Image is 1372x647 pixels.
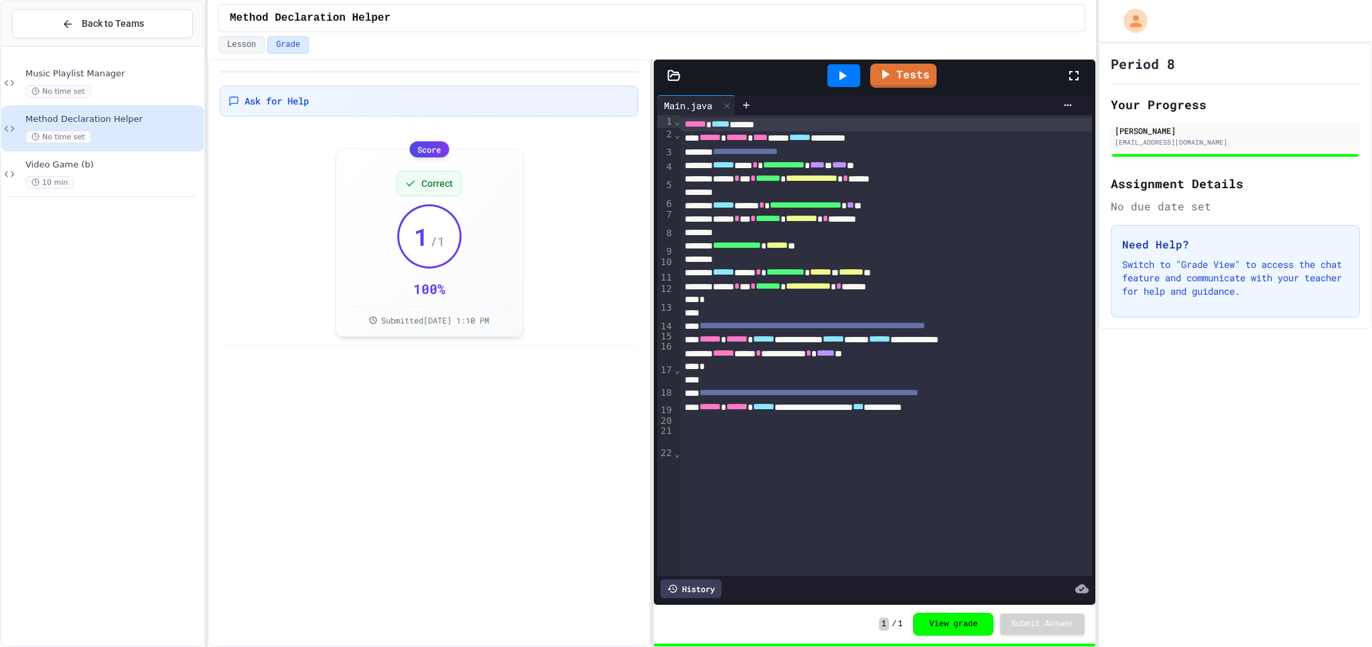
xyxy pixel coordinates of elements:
[657,301,674,320] div: 13
[657,115,674,128] div: 1
[657,98,719,113] div: Main.java
[870,64,937,88] a: Tests
[913,613,993,636] button: View grade
[1000,614,1085,635] button: Submit Answer
[267,36,309,54] button: Grade
[1111,174,1360,193] h2: Assignment Details
[25,131,91,143] span: No time set
[25,114,201,125] span: Method Declaration Helper
[657,320,674,330] div: 14
[1122,236,1349,253] h3: Need Help?
[25,176,74,189] span: 10 min
[657,364,674,386] div: 17
[1109,5,1151,36] div: My Account
[1111,198,1360,214] div: No due date set
[657,128,674,146] div: 2
[661,579,722,598] div: History
[245,94,309,108] span: Ask for Help
[230,10,391,26] span: Method Declaration Helper
[657,415,674,425] div: 20
[892,619,896,630] span: /
[657,256,674,271] div: 10
[1122,258,1349,298] p: Switch to "Grade View" to access the chat feature and communicate with your teacher for help and ...
[674,448,681,459] span: Fold line
[657,179,674,198] div: 5
[413,279,445,298] div: 100 %
[414,223,429,250] span: 1
[1011,619,1074,630] span: Submit Answer
[657,340,674,363] div: 16
[657,227,674,245] div: 8
[657,245,674,256] div: 9
[1115,137,1356,147] div: [EMAIL_ADDRESS][DOMAIN_NAME]
[657,271,674,282] div: 11
[82,17,144,31] span: Back to Teams
[1111,95,1360,114] h2: Your Progress
[1115,125,1356,137] div: [PERSON_NAME]
[657,425,674,447] div: 21
[381,315,489,326] span: Submitted [DATE] 1:10 PM
[657,330,674,340] div: 15
[421,177,453,190] span: Correct
[12,9,193,38] button: Back to Teams
[218,36,265,54] button: Lesson
[657,198,674,208] div: 6
[657,146,674,161] div: 3
[879,618,889,631] span: 1
[25,68,201,80] span: Music Playlist Manager
[674,116,681,127] span: Fold line
[657,386,674,404] div: 18
[674,129,681,140] span: Fold line
[657,161,674,179] div: 4
[430,232,445,250] span: / 1
[25,159,201,171] span: Video Game (b)
[409,141,449,157] div: Score
[674,364,681,375] span: Fold line
[1111,54,1175,73] h1: Period 8
[25,85,91,98] span: No time set
[898,619,902,630] span: 1
[657,283,674,302] div: 12
[657,404,674,414] div: 19
[657,447,674,468] div: 22
[657,208,674,227] div: 7
[657,95,736,115] div: Main.java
